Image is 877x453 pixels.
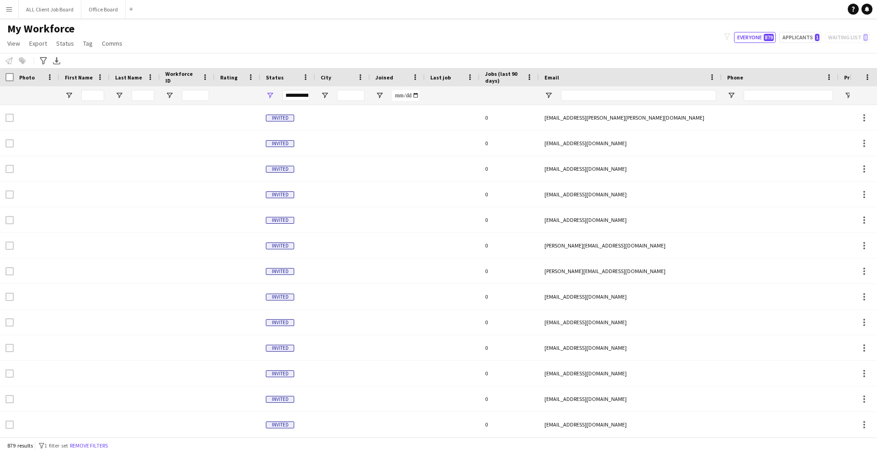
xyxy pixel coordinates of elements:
[480,182,539,207] div: 0
[266,91,274,100] button: Open Filter Menu
[266,115,294,121] span: Invited
[480,284,539,309] div: 0
[5,293,14,301] input: Row Selection is disabled for this row (unchecked)
[83,39,93,47] span: Tag
[266,191,294,198] span: Invited
[375,91,384,100] button: Open Filter Menu
[480,233,539,258] div: 0
[480,156,539,181] div: 0
[98,37,126,49] a: Comms
[56,39,74,47] span: Status
[266,345,294,352] span: Invited
[220,74,238,81] span: Rating
[81,90,104,101] input: First Name Filter Input
[539,386,722,411] div: [EMAIL_ADDRESS][DOMAIN_NAME]
[480,335,539,360] div: 0
[539,207,722,232] div: [EMAIL_ADDRESS][DOMAIN_NAME]
[79,37,96,49] a: Tag
[266,396,294,403] span: Invited
[744,90,833,101] input: Phone Filter Input
[539,156,722,181] div: [EMAIL_ADDRESS][DOMAIN_NAME]
[38,55,49,66] app-action-btn: Advanced filters
[485,70,523,84] span: Jobs (last 90 days)
[182,90,209,101] input: Workforce ID Filter Input
[53,37,78,49] a: Status
[480,105,539,130] div: 0
[266,140,294,147] span: Invited
[815,34,819,41] span: 1
[266,74,284,81] span: Status
[266,217,294,224] span: Invited
[727,74,743,81] span: Phone
[26,37,51,49] a: Export
[539,233,722,258] div: [PERSON_NAME][EMAIL_ADDRESS][DOMAIN_NAME]
[544,91,553,100] button: Open Filter Menu
[115,74,142,81] span: Last Name
[81,0,126,18] button: Office Board
[480,361,539,386] div: 0
[5,216,14,224] input: Row Selection is disabled for this row (unchecked)
[561,90,716,101] input: Email Filter Input
[734,32,776,43] button: Everyone879
[539,284,722,309] div: [EMAIL_ADDRESS][DOMAIN_NAME]
[539,412,722,437] div: [EMAIL_ADDRESS][DOMAIN_NAME]
[165,70,198,84] span: Workforce ID
[5,344,14,352] input: Row Selection is disabled for this row (unchecked)
[544,74,559,81] span: Email
[844,74,862,81] span: Profile
[779,32,821,43] button: Applicants1
[480,310,539,335] div: 0
[321,74,331,81] span: City
[115,91,123,100] button: Open Filter Menu
[132,90,154,101] input: Last Name Filter Input
[539,258,722,284] div: [PERSON_NAME][EMAIL_ADDRESS][DOMAIN_NAME]
[5,165,14,173] input: Row Selection is disabled for this row (unchecked)
[480,386,539,411] div: 0
[337,90,365,101] input: City Filter Input
[5,139,14,147] input: Row Selection is disabled for this row (unchecked)
[480,207,539,232] div: 0
[5,318,14,327] input: Row Selection is disabled for this row (unchecked)
[7,39,20,47] span: View
[102,39,122,47] span: Comms
[539,182,722,207] div: [EMAIL_ADDRESS][DOMAIN_NAME]
[5,242,14,250] input: Row Selection is disabled for this row (unchecked)
[539,361,722,386] div: [EMAIL_ADDRESS][DOMAIN_NAME]
[65,74,93,81] span: First Name
[727,91,735,100] button: Open Filter Menu
[480,412,539,437] div: 0
[321,91,329,100] button: Open Filter Menu
[19,0,81,18] button: ALL Client Job Board
[480,131,539,156] div: 0
[539,335,722,360] div: [EMAIL_ADDRESS][DOMAIN_NAME]
[375,74,393,81] span: Joined
[5,395,14,403] input: Row Selection is disabled for this row (unchecked)
[539,310,722,335] div: [EMAIL_ADDRESS][DOMAIN_NAME]
[19,74,35,81] span: Photo
[5,267,14,275] input: Row Selection is disabled for this row (unchecked)
[51,55,62,66] app-action-btn: Export XLSX
[266,268,294,275] span: Invited
[764,34,774,41] span: 879
[68,441,110,451] button: Remove filters
[844,91,852,100] button: Open Filter Menu
[266,294,294,300] span: Invited
[266,242,294,249] span: Invited
[165,91,174,100] button: Open Filter Menu
[44,442,68,449] span: 1 filter set
[430,74,451,81] span: Last job
[266,370,294,377] span: Invited
[4,37,24,49] a: View
[480,258,539,284] div: 0
[539,105,722,130] div: [EMAIL_ADDRESS][PERSON_NAME][PERSON_NAME][DOMAIN_NAME]
[266,421,294,428] span: Invited
[29,39,47,47] span: Export
[266,319,294,326] span: Invited
[7,22,74,36] span: My Workforce
[392,90,419,101] input: Joined Filter Input
[539,131,722,156] div: [EMAIL_ADDRESS][DOMAIN_NAME]
[5,190,14,199] input: Row Selection is disabled for this row (unchecked)
[65,91,73,100] button: Open Filter Menu
[266,166,294,173] span: Invited
[5,114,14,122] input: Row Selection is disabled for this row (unchecked)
